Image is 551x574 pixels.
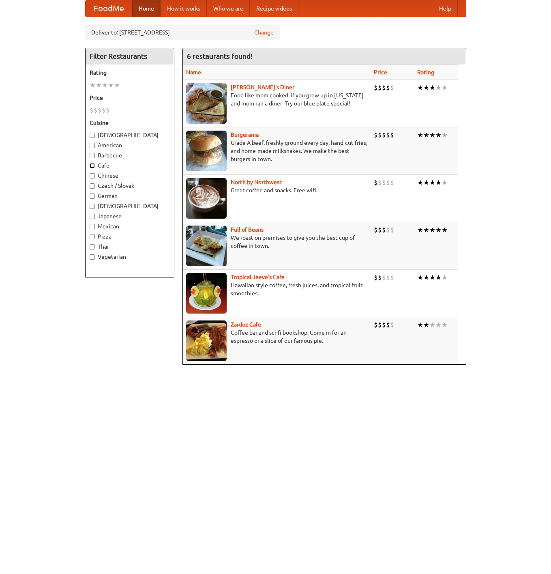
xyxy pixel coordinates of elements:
[442,226,448,234] li: ★
[90,163,95,168] input: Cafe
[96,81,102,90] li: ★
[90,172,170,180] label: Chinese
[98,106,102,115] li: $
[90,173,95,178] input: Chinese
[186,186,367,194] p: Great coffee and snacks. Free wifi.
[90,204,95,209] input: [DEMOGRAPHIC_DATA]
[429,178,435,187] li: ★
[435,226,442,234] li: ★
[90,153,95,158] input: Barbecue
[231,274,285,280] b: Tropical Jeeve's Cafe
[423,226,429,234] li: ★
[417,69,434,75] a: Rating
[435,178,442,187] li: ★
[390,273,394,282] li: $
[442,83,448,92] li: ★
[417,273,423,282] li: ★
[90,143,95,148] input: American
[90,151,170,159] label: Barbecue
[433,0,458,17] a: Help
[423,178,429,187] li: ★
[187,52,253,60] ng-pluralize: 6 restaurants found!
[390,178,394,187] li: $
[442,320,448,329] li: ★
[102,106,106,115] li: $
[207,0,250,17] a: Who we are
[90,254,95,260] input: Vegetarian
[90,193,95,199] input: German
[374,273,378,282] li: $
[382,273,386,282] li: $
[231,84,294,90] a: [PERSON_NAME]'s Diner
[386,320,390,329] li: $
[378,131,382,140] li: $
[250,0,298,17] a: Recipe videos
[186,226,227,266] img: beans.jpg
[390,83,394,92] li: $
[374,226,378,234] li: $
[90,106,94,115] li: $
[442,178,448,187] li: ★
[382,226,386,234] li: $
[390,226,394,234] li: $
[378,320,382,329] li: $
[435,273,442,282] li: ★
[429,320,435,329] li: ★
[86,48,174,64] h4: Filter Restaurants
[374,320,378,329] li: $
[90,69,170,77] h5: Rating
[378,83,382,92] li: $
[94,106,98,115] li: $
[231,226,264,233] a: Full of Beans
[90,183,95,189] input: Czech / Slovak
[386,178,390,187] li: $
[90,94,170,102] h5: Price
[186,329,367,345] p: Coffee bar and sci-fi bookshop. Come in for an espresso or a slice of our famous pie.
[90,81,96,90] li: ★
[90,192,170,200] label: German
[102,81,108,90] li: ★
[186,273,227,314] img: jeeves.jpg
[374,69,387,75] a: Price
[378,273,382,282] li: $
[435,131,442,140] li: ★
[390,320,394,329] li: $
[382,83,386,92] li: $
[90,119,170,127] h5: Cuisine
[90,244,95,249] input: Thai
[374,83,378,92] li: $
[390,131,394,140] li: $
[378,178,382,187] li: $
[186,178,227,219] img: north.jpg
[423,131,429,140] li: ★
[90,161,170,170] label: Cafe
[429,83,435,92] li: ★
[435,320,442,329] li: ★
[231,179,282,185] a: North by Northwest
[90,224,95,229] input: Mexican
[186,131,227,171] img: burgerama.jpg
[186,139,367,163] p: Grade A beef, freshly ground every day, hand-cut fries, and home-made milkshakes. We make the bes...
[423,273,429,282] li: ★
[417,320,423,329] li: ★
[108,81,114,90] li: ★
[132,0,161,17] a: Home
[231,131,259,138] b: Burgerama
[186,281,367,297] p: Hawaiian style coffee, fresh juices, and tropical fruit smoothies.
[429,131,435,140] li: ★
[90,202,170,210] label: [DEMOGRAPHIC_DATA]
[90,222,170,230] label: Mexican
[186,320,227,361] img: zardoz.jpg
[90,212,170,220] label: Japanese
[85,25,280,40] div: Deliver to: [STREET_ADDRESS]
[382,178,386,187] li: $
[90,243,170,251] label: Thai
[382,131,386,140] li: $
[161,0,207,17] a: How it works
[374,131,378,140] li: $
[386,226,390,234] li: $
[442,273,448,282] li: ★
[90,133,95,138] input: [DEMOGRAPHIC_DATA]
